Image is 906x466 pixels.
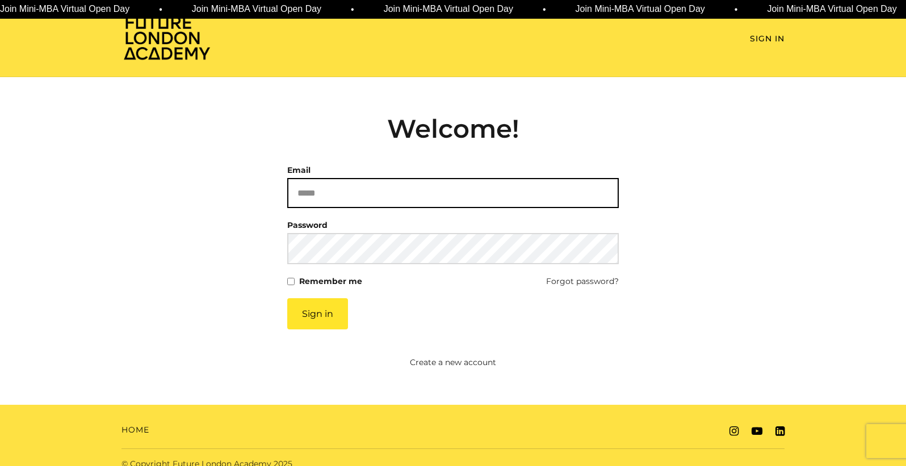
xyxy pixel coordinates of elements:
span: • [542,3,545,16]
h2: Welcome! [287,113,619,144]
span: • [158,3,162,16]
label: Remember me [299,273,362,289]
a: Home [121,424,149,436]
label: Password [287,217,328,233]
span: • [733,3,737,16]
img: Home Page [121,15,212,61]
a: Forgot password? [546,273,619,289]
a: Create a new account [232,357,674,368]
span: • [350,3,354,16]
button: Sign in [287,298,348,329]
a: Sign In [750,33,785,45]
label: Email [287,162,311,178]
